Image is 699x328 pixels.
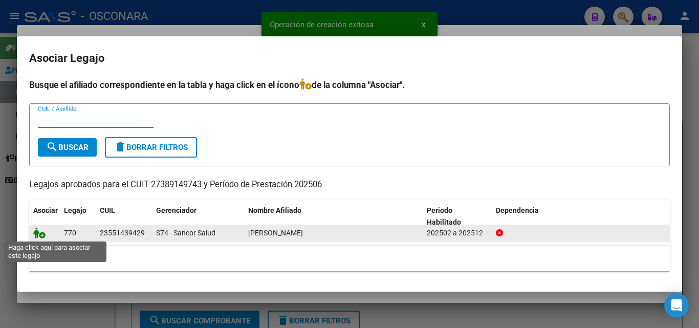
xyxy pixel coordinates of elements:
span: Dependencia [496,206,539,214]
button: Buscar [38,138,97,157]
div: 23551439429 [100,227,145,239]
datatable-header-cell: Dependencia [492,200,670,233]
span: CUIL [100,206,115,214]
datatable-header-cell: Periodo Habilitado [423,200,492,233]
span: Nombre Afiliado [248,206,301,214]
h4: Busque el afiliado correspondiente en la tabla y haga click en el ícono de la columna "Asociar". [29,78,670,92]
span: S74 - Sancor Salud [156,229,215,237]
span: 770 [64,229,76,237]
span: CRISTALDO ANTONY LEANDRO [248,229,303,237]
datatable-header-cell: Asociar [29,200,60,233]
datatable-header-cell: Nombre Afiliado [244,200,423,233]
div: Open Intercom Messenger [664,293,689,318]
div: 1 registros [29,246,670,271]
h2: Asociar Legajo [29,49,670,68]
p: Legajos aprobados para el CUIT 27389149743 y Período de Prestación 202506 [29,179,670,191]
span: Periodo Habilitado [427,206,461,226]
button: Borrar Filtros [105,137,197,158]
span: Borrar Filtros [114,143,188,152]
div: 202502 a 202512 [427,227,488,239]
datatable-header-cell: Legajo [60,200,96,233]
mat-icon: delete [114,141,126,153]
span: Asociar [33,206,58,214]
datatable-header-cell: CUIL [96,200,152,233]
span: Gerenciador [156,206,196,214]
span: Buscar [46,143,89,152]
mat-icon: search [46,141,58,153]
span: Legajo [64,206,86,214]
datatable-header-cell: Gerenciador [152,200,244,233]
